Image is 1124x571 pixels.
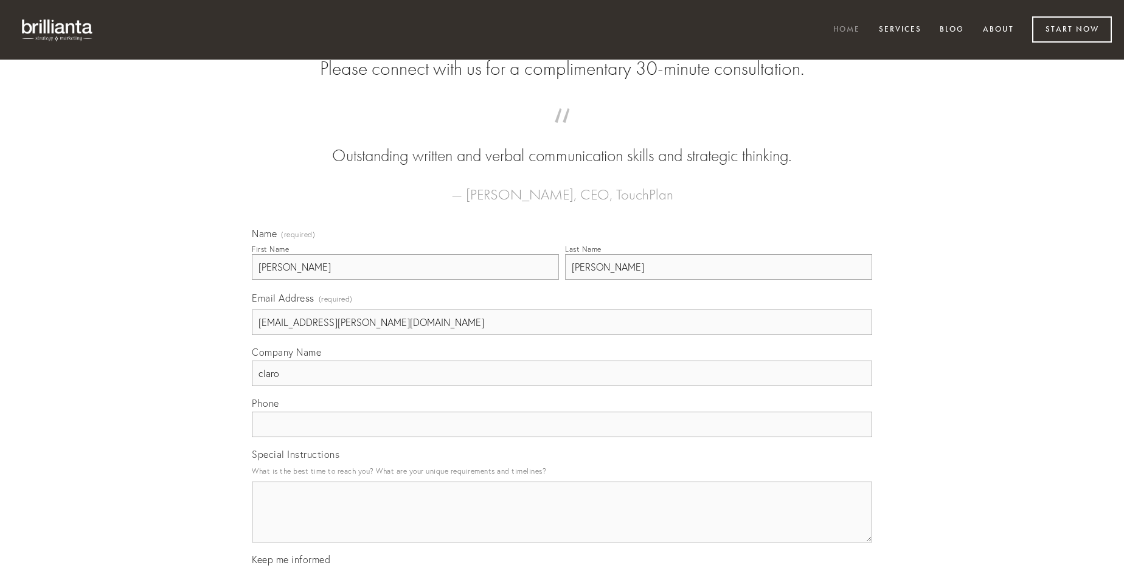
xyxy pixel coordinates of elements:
[252,227,277,240] span: Name
[271,120,853,168] blockquote: Outstanding written and verbal communication skills and strategic thinking.
[825,20,868,40] a: Home
[319,291,353,307] span: (required)
[932,20,972,40] a: Blog
[252,397,279,409] span: Phone
[871,20,929,40] a: Services
[975,20,1022,40] a: About
[12,12,103,47] img: brillianta - research, strategy, marketing
[271,120,853,144] span: “
[252,57,872,80] h2: Please connect with us for a complimentary 30-minute consultation.
[252,244,289,254] div: First Name
[565,244,602,254] div: Last Name
[252,463,872,479] p: What is the best time to reach you? What are your unique requirements and timelines?
[252,448,339,460] span: Special Instructions
[271,168,853,207] figcaption: — [PERSON_NAME], CEO, TouchPlan
[252,346,321,358] span: Company Name
[252,292,314,304] span: Email Address
[252,553,330,566] span: Keep me informed
[1032,16,1112,43] a: Start Now
[281,231,315,238] span: (required)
